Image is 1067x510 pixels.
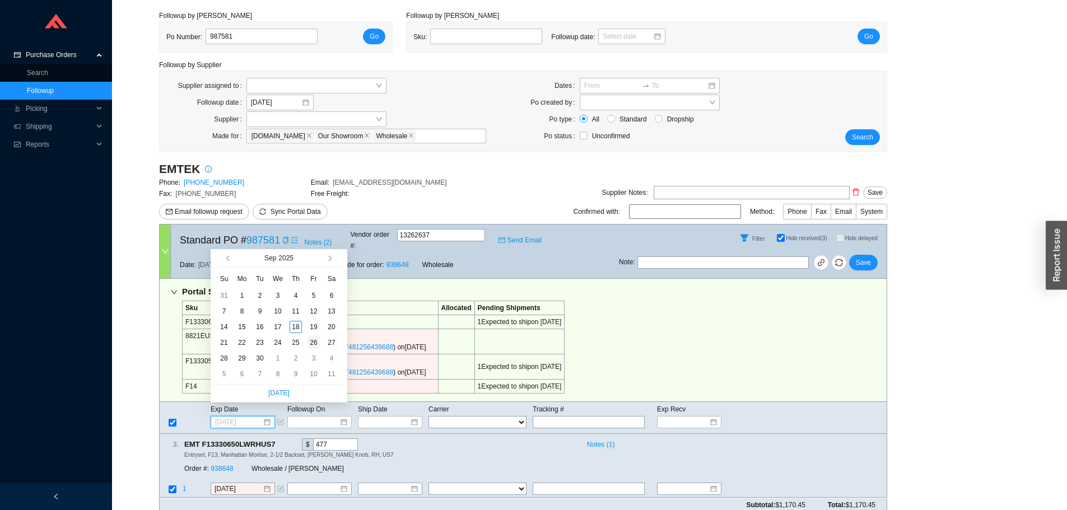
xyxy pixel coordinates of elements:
[215,303,233,319] td: 2025-09-07
[26,135,93,153] span: Reports
[160,439,179,450] div: 3 .
[269,367,435,378] div: 1 Shipped via UPS ( ) on [DATE]
[775,501,805,509] span: $1,170.45
[272,289,284,302] div: 3
[323,288,341,303] td: 2025-09-06
[587,439,614,450] span: Notes ( 1 )
[290,336,302,349] div: 25
[251,288,269,303] td: 2025-09-02
[852,132,873,143] span: Search
[251,366,269,382] td: 2025-10-07
[311,190,350,198] span: Free Freight:
[184,438,285,451] span: EMT F13330650LWRHUS7
[422,259,454,270] span: Wholesale
[376,131,407,141] span: Wholesale
[254,289,266,302] div: 2
[307,368,320,380] div: 10
[603,31,653,42] input: Select date
[323,303,341,319] td: 2025-09-13
[218,352,230,364] div: 28
[251,303,269,319] td: 2025-09-09
[272,321,284,333] div: 17
[287,405,325,413] span: Followup On
[251,335,269,350] td: 2025-09-23
[642,82,650,90] span: swap-right
[752,236,765,242] span: Filter
[282,235,289,246] div: Copy
[307,336,320,349] div: 26
[236,336,248,349] div: 22
[302,438,313,451] div: $
[325,336,338,349] div: 27
[180,259,196,270] span: Date:
[159,204,249,219] button: mailEmail followup request
[574,204,887,219] div: Confirmed with: Method:
[236,305,248,317] div: 8
[215,319,233,335] td: 2025-09-14
[254,368,266,380] div: 7
[736,233,753,242] span: filter
[788,208,807,216] span: Phone
[13,141,21,148] span: fund
[663,114,698,125] span: Dropship
[233,350,251,366] td: 2025-09-29
[474,301,565,315] td: Pending Shipments
[269,335,287,350] td: 2025-09-24
[183,315,266,329] td: F13330650LWRHUS7
[290,289,302,302] div: 4
[278,249,293,267] button: 2025
[212,128,246,144] label: Made for:
[269,330,435,341] div: Fulcrum is missing sku
[305,303,323,319] td: 2025-09-12
[498,237,505,244] span: mail
[307,289,320,302] div: 5
[831,255,847,270] button: sync
[233,335,251,350] td: 2025-09-22
[277,486,284,493] span: form
[305,335,323,350] td: 2025-09-26
[291,235,298,246] a: export
[615,114,651,125] span: Standard
[272,368,284,380] div: 8
[817,259,825,268] span: link
[338,261,384,269] span: Made for order:
[863,186,887,199] button: Save
[428,367,435,378] div: Copy
[249,130,314,142] span: HomeAndStone.Com
[236,321,248,333] div: 15
[184,465,209,473] span: Order #:
[236,368,248,380] div: 6
[254,352,266,364] div: 30
[287,335,305,350] td: 2025-09-25
[291,237,298,244] span: export
[233,319,251,335] td: 2025-09-15
[555,78,580,93] label: Dates:
[652,80,707,91] input: To
[868,187,883,198] span: Save
[306,133,312,139] span: close
[251,319,269,335] td: 2025-09-16
[13,52,21,58] span: credit-card
[370,31,379,42] span: Go
[290,368,302,380] div: 9
[364,133,370,139] span: close
[428,341,435,353] div: Copy
[856,257,871,268] span: Save
[201,161,216,177] button: info-circle
[311,179,329,186] span: Email:
[253,204,328,219] button: syncSync Portal Data
[323,270,341,288] th: Sa
[233,303,251,319] td: 2025-09-08
[159,190,172,198] span: Fax:
[26,100,93,118] span: Picking
[251,465,344,473] span: Wholesale / [PERSON_NAME]
[218,289,230,302] div: 31
[413,29,674,45] div: Sku: Followup date:
[272,352,284,364] div: 1
[198,259,244,270] span: [DATE] 1:50pm
[408,133,414,139] span: close
[215,484,263,495] input: 9/17/2025
[272,305,284,317] div: 10
[657,405,686,413] span: Exp Recv
[318,131,364,141] span: Our Showroom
